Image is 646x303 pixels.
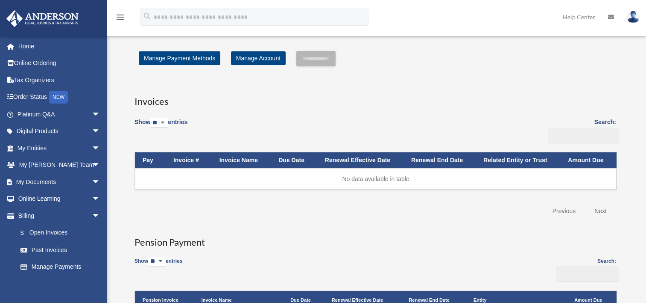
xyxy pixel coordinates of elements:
[212,152,271,168] th: Invoice Name: activate to sort column ascending
[556,266,619,282] input: Search:
[139,51,220,65] a: Manage Payment Methods
[476,152,560,168] th: Related Entity or Trust: activate to sort column ascending
[6,89,113,106] a: Order StatusNEW
[12,224,105,242] a: $Open Invoices
[317,152,403,168] th: Renewal Effective Date: activate to sort column ascending
[92,190,109,208] span: arrow_drop_down
[231,51,286,65] a: Manage Account
[150,118,168,128] select: Showentries
[546,202,582,220] a: Previous
[25,228,29,238] span: $
[4,10,81,27] img: Anderson Advisors Platinum Portal
[92,207,109,225] span: arrow_drop_down
[6,173,113,190] a: My Documentsarrow_drop_down
[545,117,616,143] label: Search:
[548,128,619,144] input: Search:
[143,12,152,21] i: search
[166,152,212,168] th: Invoice #: activate to sort column ascending
[134,257,182,275] label: Show entries
[135,152,166,168] th: Pay: activate to sort column descending
[6,140,113,157] a: My Entitiesarrow_drop_down
[588,202,613,220] a: Next
[135,168,617,190] td: No data available in table
[403,152,476,168] th: Renewal End Date: activate to sort column ascending
[115,15,126,22] a: menu
[6,123,113,140] a: Digital Productsarrow_drop_down
[6,106,113,123] a: Platinum Q&Aarrow_drop_down
[627,11,640,23] img: User Pic
[92,173,109,191] span: arrow_drop_down
[92,157,109,174] span: arrow_drop_down
[134,117,187,137] label: Show entries
[6,71,113,89] a: Tax Organizers
[271,152,317,168] th: Due Date: activate to sort column ascending
[134,87,616,108] h3: Invoices
[92,106,109,123] span: arrow_drop_down
[6,55,113,72] a: Online Ordering
[148,257,166,267] select: Showentries
[12,241,109,258] a: Past Invoices
[6,207,109,224] a: Billingarrow_drop_down
[6,157,113,174] a: My [PERSON_NAME] Teamarrow_drop_down
[554,257,616,282] label: Search:
[134,228,616,249] h3: Pension Payment
[49,91,68,104] div: NEW
[92,123,109,140] span: arrow_drop_down
[560,152,617,168] th: Amount Due: activate to sort column ascending
[115,12,126,22] i: menu
[12,258,109,276] a: Manage Payments
[6,38,113,55] a: Home
[6,190,113,208] a: Online Learningarrow_drop_down
[92,140,109,157] span: arrow_drop_down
